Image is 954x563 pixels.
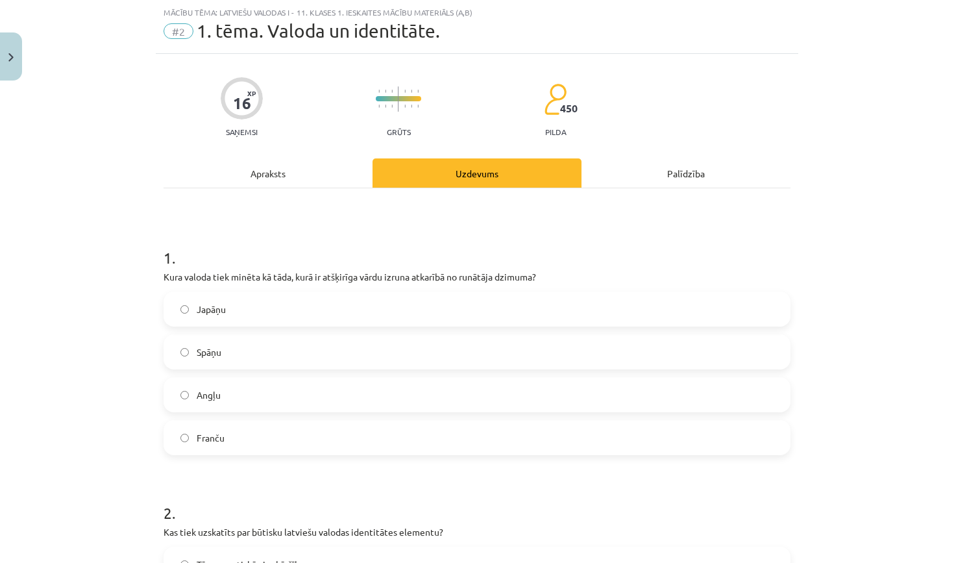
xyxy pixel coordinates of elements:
[197,431,225,445] span: Franču
[387,127,411,136] p: Grūts
[221,127,263,136] p: Saņemsi
[404,105,406,108] img: icon-short-line-57e1e144782c952c97e751825c79c345078a6d821885a25fce030b3d8c18986b.svg
[404,90,406,93] img: icon-short-line-57e1e144782c952c97e751825c79c345078a6d821885a25fce030b3d8c18986b.svg
[164,158,373,188] div: Apraksts
[544,83,567,116] img: students-c634bb4e5e11cddfef0936a35e636f08e4e9abd3cc4e673bd6f9a4125e45ecb1.svg
[8,53,14,62] img: icon-close-lesson-0947bae3869378f0d4975bcd49f059093ad1ed9edebbc8119c70593378902aed.svg
[385,105,386,108] img: icon-short-line-57e1e144782c952c97e751825c79c345078a6d821885a25fce030b3d8c18986b.svg
[391,90,393,93] img: icon-short-line-57e1e144782c952c97e751825c79c345078a6d821885a25fce030b3d8c18986b.svg
[197,345,221,359] span: Spāņu
[391,105,393,108] img: icon-short-line-57e1e144782c952c97e751825c79c345078a6d821885a25fce030b3d8c18986b.svg
[373,158,581,188] div: Uzdevums
[164,23,193,39] span: #2
[197,303,226,316] span: Japāņu
[180,391,189,399] input: Angļu
[417,105,419,108] img: icon-short-line-57e1e144782c952c97e751825c79c345078a6d821885a25fce030b3d8c18986b.svg
[233,94,251,112] div: 16
[378,105,380,108] img: icon-short-line-57e1e144782c952c97e751825c79c345078a6d821885a25fce030b3d8c18986b.svg
[411,105,412,108] img: icon-short-line-57e1e144782c952c97e751825c79c345078a6d821885a25fce030b3d8c18986b.svg
[180,348,189,357] input: Spāņu
[164,226,790,266] h1: 1 .
[385,90,386,93] img: icon-short-line-57e1e144782c952c97e751825c79c345078a6d821885a25fce030b3d8c18986b.svg
[417,90,419,93] img: icon-short-line-57e1e144782c952c97e751825c79c345078a6d821885a25fce030b3d8c18986b.svg
[398,86,399,112] img: icon-long-line-d9ea69661e0d244f92f715978eff75569469978d946b2353a9bb055b3ed8787d.svg
[247,90,256,97] span: XP
[581,158,790,188] div: Palīdzība
[180,434,189,442] input: Franču
[197,20,440,42] span: 1. tēma. Valoda un identitāte.
[164,8,790,17] div: Mācību tēma: Latviešu valodas i - 11. klases 1. ieskaites mācību materiāls (a,b)
[411,90,412,93] img: icon-short-line-57e1e144782c952c97e751825c79c345078a6d821885a25fce030b3d8c18986b.svg
[197,388,221,402] span: Angļu
[164,525,790,539] p: Kas tiek uzskatīts par būtisku latviešu valodas identitātes elementu?
[560,103,578,114] span: 450
[378,90,380,93] img: icon-short-line-57e1e144782c952c97e751825c79c345078a6d821885a25fce030b3d8c18986b.svg
[164,481,790,521] h1: 2 .
[164,270,790,284] p: Kura valoda tiek minēta kā tāda, kurā ir atšķirīga vārdu izruna atkarībā no runātāja dzimuma?
[180,305,189,314] input: Japāņu
[545,127,566,136] p: pilda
